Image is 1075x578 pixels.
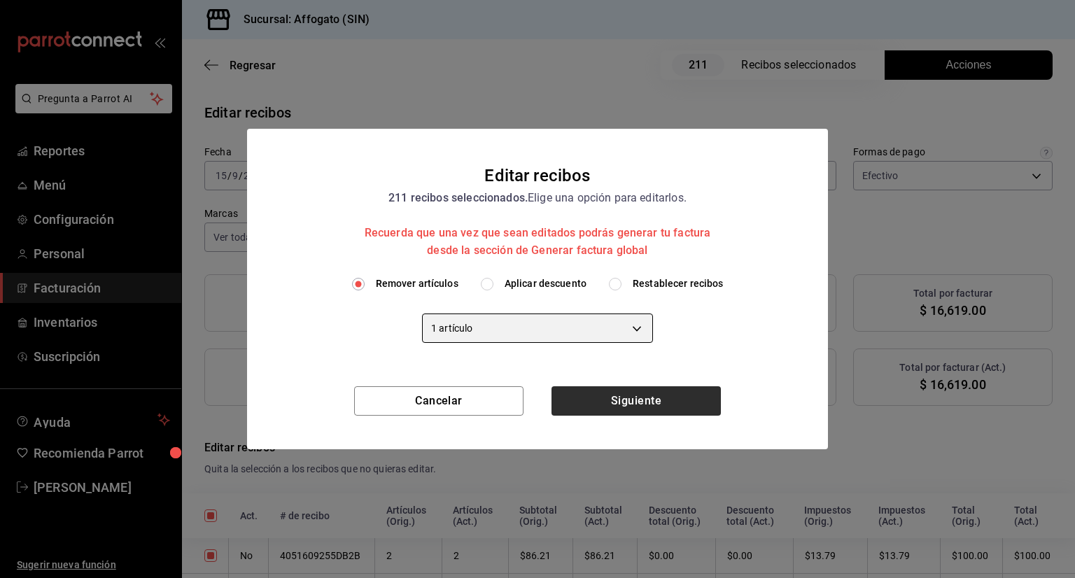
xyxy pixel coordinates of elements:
[264,276,811,291] div: editionType
[551,386,721,416] button: Siguiente
[505,276,586,291] span: Aplicar descuento
[376,276,458,291] span: Remover artículos
[633,276,724,291] span: Restablecer recibos
[388,191,528,204] strong: 211 recibos seleccionados.
[422,313,653,343] div: 1 artículo
[352,224,723,260] div: Recuerda que una vez que sean editados podrás generar tu factura desde la sección de Generar fact...
[484,162,590,189] div: Editar recibos
[354,386,524,416] button: Cancelar
[352,189,723,260] div: Elige una opción para editarlos.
